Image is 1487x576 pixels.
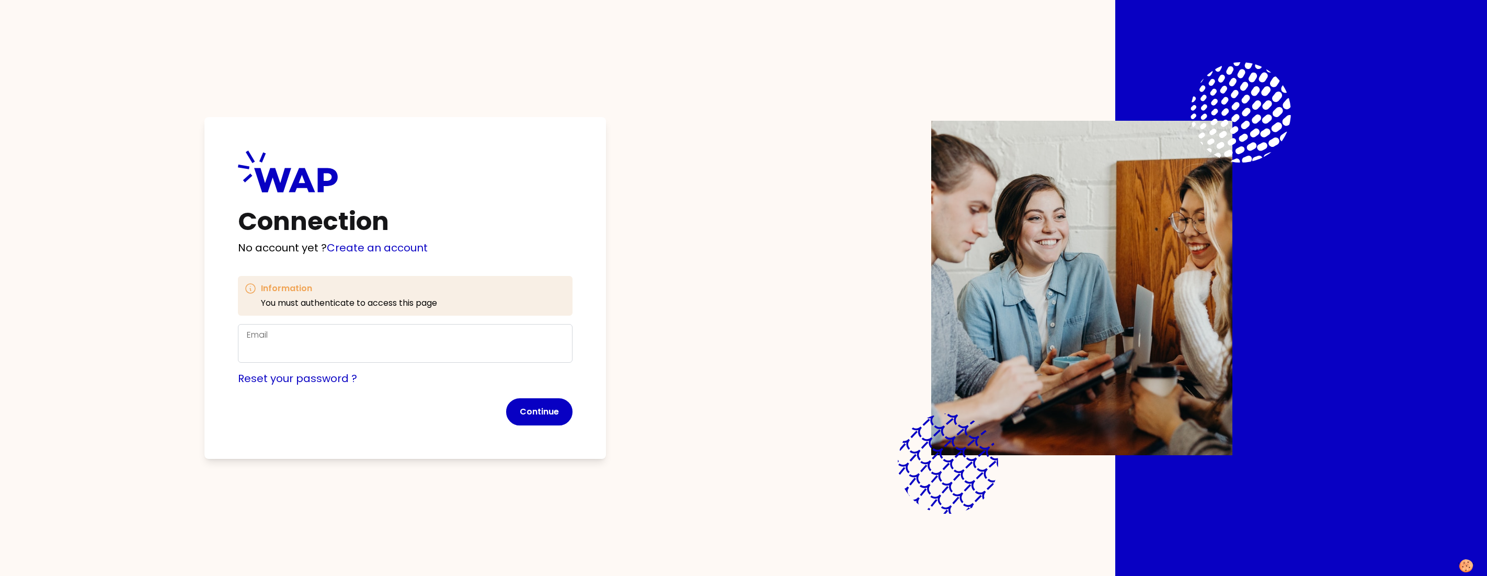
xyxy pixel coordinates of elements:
[506,398,573,425] button: Continue
[238,240,573,255] p: No account yet ?
[261,297,437,309] p: You must authenticate to access this page
[247,329,268,341] label: Email
[261,282,437,295] h3: Information
[931,121,1232,455] img: Description
[238,371,357,386] a: Reset your password ?
[327,240,428,255] a: Create an account
[238,209,573,234] h1: Connection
